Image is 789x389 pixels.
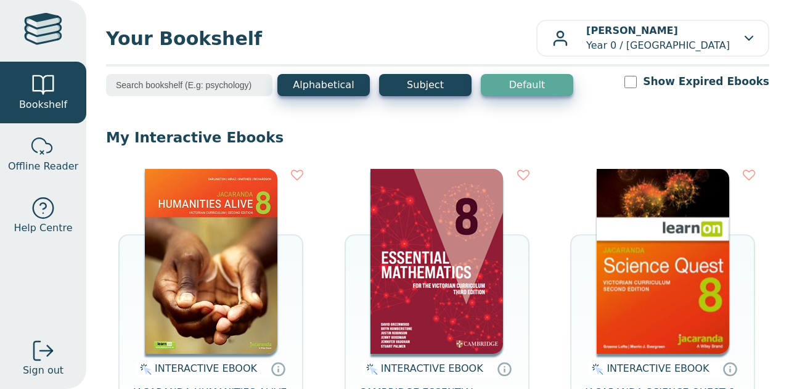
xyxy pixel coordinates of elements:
span: Your Bookshelf [106,25,536,52]
span: Bookshelf [19,97,67,112]
label: Show Expired Ebooks [643,74,769,89]
img: bee2d5d4-7b91-e911-a97e-0272d098c78b.jpg [145,169,277,354]
span: INTERACTIVE EBOOK [607,362,709,374]
b: [PERSON_NAME] [586,25,678,36]
button: Alphabetical [277,74,370,96]
span: INTERACTIVE EBOOK [155,362,257,374]
span: Sign out [23,363,63,378]
p: My Interactive Ebooks [106,128,769,147]
button: [PERSON_NAME]Year 0 / [GEOGRAPHIC_DATA] [536,20,769,57]
img: interactive.svg [588,362,603,377]
img: bedfc1f2-ad15-45fb-9889-51f3863b3b8f.png [370,169,503,354]
a: Interactive eBooks are accessed online via the publisher’s portal. They contain interactive resou... [271,361,285,376]
button: Subject [379,74,472,96]
a: Interactive eBooks are accessed online via the publisher’s portal. They contain interactive resou... [722,361,737,376]
span: INTERACTIVE EBOOK [381,362,483,374]
img: fffb2005-5288-ea11-a992-0272d098c78b.png [597,169,729,354]
img: interactive.svg [362,362,378,377]
a: Interactive eBooks are accessed online via the publisher’s portal. They contain interactive resou... [497,361,512,376]
span: Offline Reader [8,159,78,174]
button: Default [481,74,573,96]
img: interactive.svg [136,362,152,377]
p: Year 0 / [GEOGRAPHIC_DATA] [586,23,730,53]
input: Search bookshelf (E.g: psychology) [106,74,272,96]
span: Help Centre [14,221,72,235]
